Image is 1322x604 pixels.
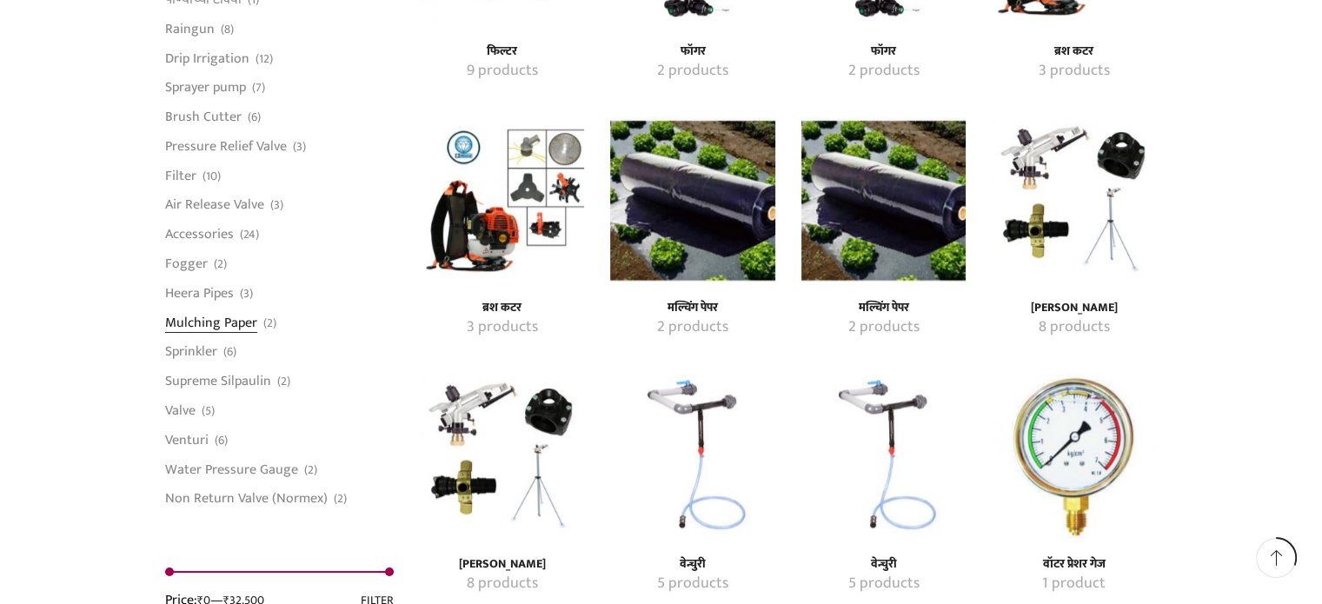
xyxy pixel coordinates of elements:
[629,60,755,83] a: Visit product category फॉगर
[467,316,538,339] mark: 3 products
[1011,557,1137,572] h4: वॉटर प्रेशर गेज
[629,316,755,339] a: Visit product category मल्चिंग पेपर
[992,374,1156,538] img: वॉटर प्रेशर गेज
[214,256,227,273] span: (2)
[801,117,966,282] img: मल्चिंग पेपर
[165,278,234,308] a: Heera Pipes
[165,14,215,43] a: Raingun
[439,573,565,595] a: Visit product category रेन गन
[1011,573,1137,595] a: Visit product category वॉटर प्रेशर गेज
[223,343,236,361] span: (6)
[165,337,217,367] a: Sprinkler
[304,461,317,479] span: (2)
[420,117,584,282] img: ब्रश कटर
[165,455,298,484] a: Water Pressure Gauge
[629,557,755,572] a: Visit product category वेन्चुरी
[439,301,565,315] a: Visit product category ब्रश कटर
[657,60,728,83] mark: 2 products
[657,316,728,339] mark: 2 products
[277,373,290,390] span: (2)
[1011,44,1137,59] h4: ब्रश कटर
[1042,573,1106,595] mark: 1 product
[820,301,947,315] h4: मल्चिंग पेपर
[248,109,261,126] span: (6)
[263,315,276,332] span: (2)
[847,316,919,339] mark: 2 products
[1011,301,1137,315] a: Visit product category रेन गन
[215,432,228,449] span: (6)
[820,44,947,59] h4: फॉगर
[1011,316,1137,339] a: Visit product category रेन गन
[221,21,234,38] span: (8)
[1039,316,1110,339] mark: 8 products
[820,60,947,83] a: Visit product category फॉगर
[1011,301,1137,315] h4: [PERSON_NAME]
[1039,60,1110,83] mark: 3 products
[165,425,209,455] a: Venturi
[439,301,565,315] h4: ब्रश कटर
[629,44,755,59] a: Visit product category फॉगर
[467,60,538,83] mark: 9 products
[240,226,259,243] span: (24)
[992,117,1156,282] img: रेन गन
[1011,557,1137,572] a: Visit product category वॉटर प्रेशर गेज
[629,301,755,315] h4: मल्चिंग पेपर
[202,402,215,420] span: (5)
[439,44,565,59] h4: फिल्टर
[439,44,565,59] a: Visit product category फिल्टर
[992,374,1156,538] a: Visit product category वॉटर प्रेशर गेज
[610,117,774,282] img: मल्चिंग पेपर
[657,573,728,595] mark: 5 products
[629,557,755,572] h4: वेन्चुरी
[847,60,919,83] mark: 2 products
[165,308,257,337] a: Mulching Paper
[256,50,273,68] span: (12)
[629,44,755,59] h4: फॉगर
[439,557,565,572] a: Visit product category रेन गन
[820,557,947,572] a: Visit product category वेन्चुरी
[420,117,584,282] a: Visit product category ब्रश कटर
[439,60,565,83] a: Visit product category फिल्टर
[610,117,774,282] a: Visit product category मल्चिंग पेपर
[820,316,947,339] a: Visit product category मल्चिंग पेपर
[240,285,253,302] span: (3)
[420,374,584,538] img: रेन गन
[420,374,584,538] a: Visit product category रेन गन
[629,301,755,315] a: Visit product category मल्चिंग पेपर
[1011,44,1137,59] a: Visit product category ब्रश कटर
[801,117,966,282] a: Visit product category मल्चिंग पेपर
[165,395,196,425] a: Valve
[270,196,283,214] span: (3)
[203,168,221,185] span: (10)
[165,43,249,73] a: Drip Irrigation
[847,573,919,595] mark: 5 products
[820,557,947,572] h4: वेन्चुरी
[165,190,264,220] a: Air Release Valve
[293,138,306,156] span: (3)
[165,220,234,249] a: Accessories
[439,557,565,572] h4: [PERSON_NAME]
[467,573,538,595] mark: 8 products
[165,161,196,190] a: Filter
[165,103,242,132] a: Brush Cutter
[820,301,947,315] a: Visit product category मल्चिंग पेपर
[629,573,755,595] a: Visit product category वेन्चुरी
[252,79,265,96] span: (7)
[1011,60,1137,83] a: Visit product category ब्रश कटर
[610,374,774,538] a: Visit product category वेन्चुरी
[165,73,246,103] a: Sprayer pump
[820,573,947,595] a: Visit product category वेन्चुरी
[165,131,287,161] a: Pressure Relief Valve
[610,374,774,538] img: वेन्चुरी
[801,374,966,538] a: Visit product category वेन्चुरी
[820,44,947,59] a: Visit product category फॉगर
[165,484,328,508] a: Non Return Valve (Normex)
[165,367,271,396] a: Supreme Silpaulin
[801,374,966,538] img: वेन्चुरी
[439,316,565,339] a: Visit product category ब्रश कटर
[334,490,347,508] span: (2)
[165,249,208,279] a: Fogger
[992,117,1156,282] a: Visit product category रेन गन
